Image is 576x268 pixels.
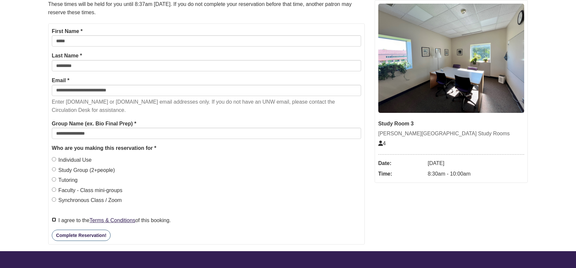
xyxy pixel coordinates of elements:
input: Individual Use [52,157,56,161]
span: The capacity of this space [378,141,386,146]
div: [PERSON_NAME][GEOGRAPHIC_DATA] Study Rooms [378,129,524,138]
label: First Name * [52,27,83,36]
dd: [DATE] [428,158,524,169]
label: Synchronous Class / Zoom [52,196,122,205]
div: Study Room 3 [378,119,524,128]
label: Last Name * [52,51,82,60]
input: Study Group (2+people) [52,167,56,172]
label: Tutoring [52,176,78,184]
button: Complete Reservation! [52,230,111,241]
label: Email * [52,76,69,85]
dt: Time: [378,169,424,179]
label: Study Group (2+people) [52,166,115,175]
a: Terms & Conditions [89,218,135,223]
input: Tutoring [52,177,56,182]
img: Study Room 3 [378,4,524,113]
p: Enter [DOMAIN_NAME] or [DOMAIN_NAME] email addresses only. If you do not have an UNW email, pleas... [52,98,361,115]
label: Faculty - Class mini-groups [52,186,122,195]
label: I agree to the of this booking. [52,216,171,225]
input: Faculty - Class mini-groups [52,187,56,192]
legend: Who are you making this reservation for * [52,144,361,152]
input: Synchronous Class / Zoom [52,197,56,202]
label: Group Name (ex. Bio Final Prep) * [52,119,136,128]
dd: 8:30am - 10:00am [428,169,524,179]
dt: Date: [378,158,424,169]
input: I agree to theTerms & Conditionsof this booking. [52,218,56,222]
label: Individual Use [52,156,92,164]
